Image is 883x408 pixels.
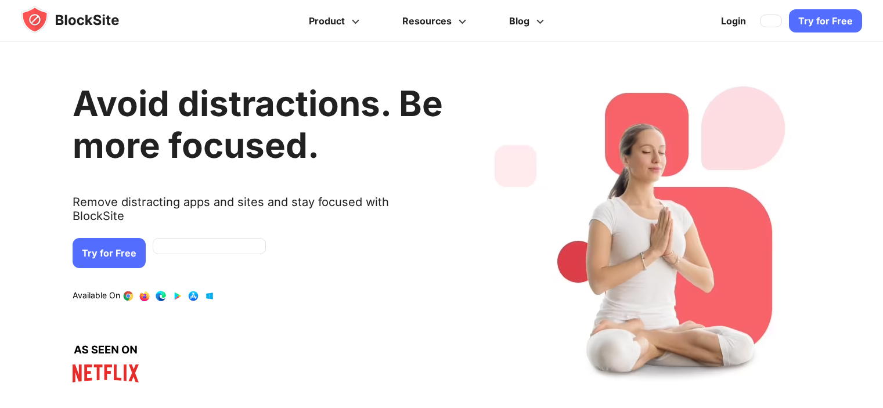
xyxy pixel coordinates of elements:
a: Try for Free [73,238,146,268]
img: blocksite-icon.5d769676.svg [21,6,142,34]
h1: Avoid distractions. Be more focused. [73,82,443,166]
a: Login [714,7,753,35]
text: Available On [73,290,120,302]
a: Try for Free [789,9,862,33]
text: Remove distracting apps and sites and stay focused with BlockSite [73,195,443,232]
